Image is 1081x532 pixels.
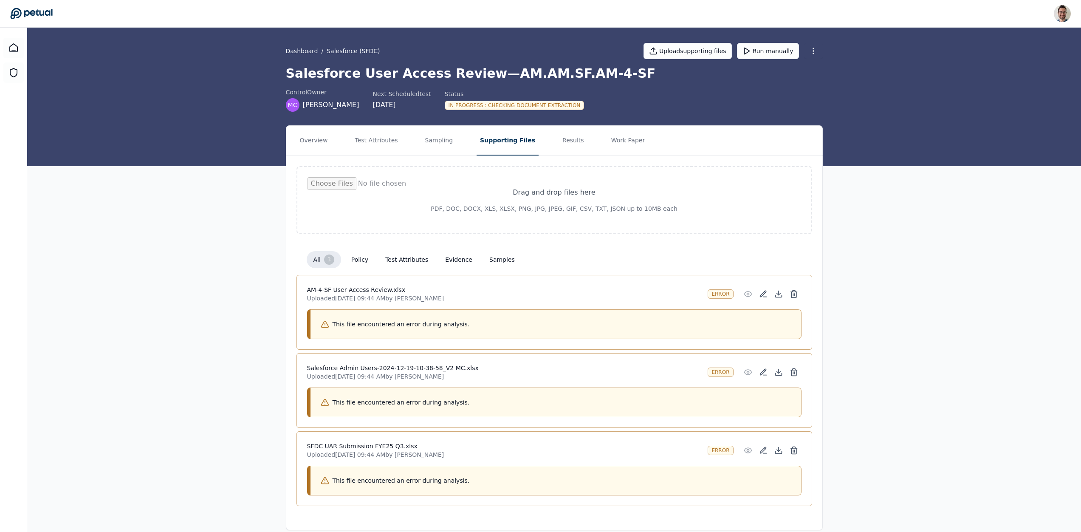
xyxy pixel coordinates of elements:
button: Download File [771,443,786,458]
h4: SFDC UAR Submission FYE25 Q3.xlsx [307,442,701,450]
button: Salesforce (SFDC) [327,47,380,55]
button: Supporting Files [477,126,539,156]
div: Next Scheduled test [373,90,431,98]
button: Add/Edit Description [756,443,771,458]
button: Delete File [786,443,802,458]
a: Dashboard [3,38,24,58]
button: Run manually [737,43,799,59]
p: Uploaded [DATE] 09:44 AM by [PERSON_NAME] [307,450,701,459]
p: Uploaded [DATE] 09:44 AM by [PERSON_NAME] [307,294,701,303]
p: Uploaded [DATE] 09:44 AM by [PERSON_NAME] [307,372,701,381]
button: Preview File (hover for quick preview, click for full view) [740,365,756,380]
button: Test Attributes [351,126,401,156]
div: Status [445,90,584,98]
div: [DATE] [373,100,431,110]
button: Delete File [786,286,802,302]
button: Delete File [786,365,802,380]
a: SOC [3,62,24,83]
div: / [286,47,380,55]
img: Eliot Walker [1054,5,1071,22]
button: policy [344,252,375,267]
a: Dashboard [286,47,318,55]
button: Work Paper [608,126,649,156]
h4: Salesforce Admin Users-2024-12-19-10-38-58_V2 MC.xlsx [307,364,701,372]
button: Results [559,126,587,156]
div: error [708,446,733,455]
div: 3 [324,255,334,265]
button: Uploadsupporting files [644,43,732,59]
div: error [708,368,733,377]
p: This file encountered an error during analysis. [333,398,470,407]
span: MC [288,101,297,109]
nav: Tabs [286,126,822,156]
button: evidence [438,252,479,267]
a: Go to Dashboard [10,8,53,20]
button: all 3 [307,251,341,268]
p: This file encountered an error during analysis. [333,476,470,485]
div: control Owner [286,88,359,96]
button: Overview [296,126,331,156]
span: [PERSON_NAME] [303,100,359,110]
div: In Progress : Checking document extraction [445,101,584,110]
button: Download File [771,365,786,380]
button: Add/Edit Description [756,286,771,302]
h4: AM-4-SF User Access Review.xlsx [307,286,701,294]
button: Download File [771,286,786,302]
button: Add/Edit Description [756,365,771,380]
p: This file encountered an error during analysis. [333,320,470,328]
button: Preview File (hover for quick preview, click for full view) [740,286,756,302]
div: error [708,289,733,299]
button: Preview File (hover for quick preview, click for full view) [740,443,756,458]
h1: Salesforce User Access Review — AM.AM.SF.AM-4-SF [286,66,823,81]
button: test attributes [378,252,435,267]
button: samples [483,252,522,267]
button: Sampling [422,126,457,156]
